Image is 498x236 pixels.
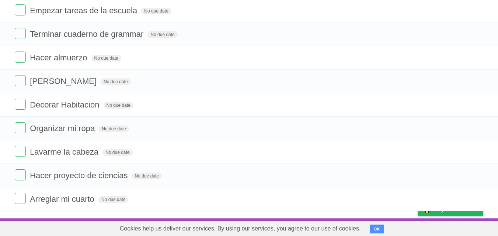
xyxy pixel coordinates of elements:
a: Terms [383,220,400,234]
span: Arreglar mi cuarto [30,194,96,204]
span: No due date [98,196,128,203]
span: Terminar cuaderno de grammar [30,29,145,39]
span: No due date [132,173,162,179]
span: Organizar mi ropa [30,124,97,133]
a: Developers [344,220,374,234]
a: Suggest a feature [437,220,483,234]
span: No due date [91,55,121,61]
span: Decorar Habitacion [30,100,101,109]
span: No due date [102,149,132,156]
a: About [320,220,335,234]
button: OK [370,225,384,233]
span: Hacer proyecto de ciencias [30,171,129,180]
label: Done [15,169,26,180]
label: Done [15,122,26,133]
span: Lavarme la cabeza [30,147,100,156]
span: Cookies help us deliver our services. By using our services, you agree to our use of cookies. [112,221,368,236]
span: No due date [147,31,177,38]
span: Buy me a coffee [433,203,480,216]
span: Hacer almuerzo [30,53,89,62]
label: Done [15,75,26,86]
span: No due date [99,126,129,132]
span: No due date [141,8,171,14]
label: Done [15,4,26,15]
label: Done [15,99,26,110]
span: No due date [101,78,130,85]
label: Done [15,28,26,39]
span: No due date [104,102,133,109]
label: Done [15,193,26,204]
label: Done [15,52,26,63]
a: Privacy [408,220,428,234]
span: [PERSON_NAME] [30,77,98,86]
label: Done [15,146,26,157]
span: Empezar tareas de la escuela [30,6,139,15]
